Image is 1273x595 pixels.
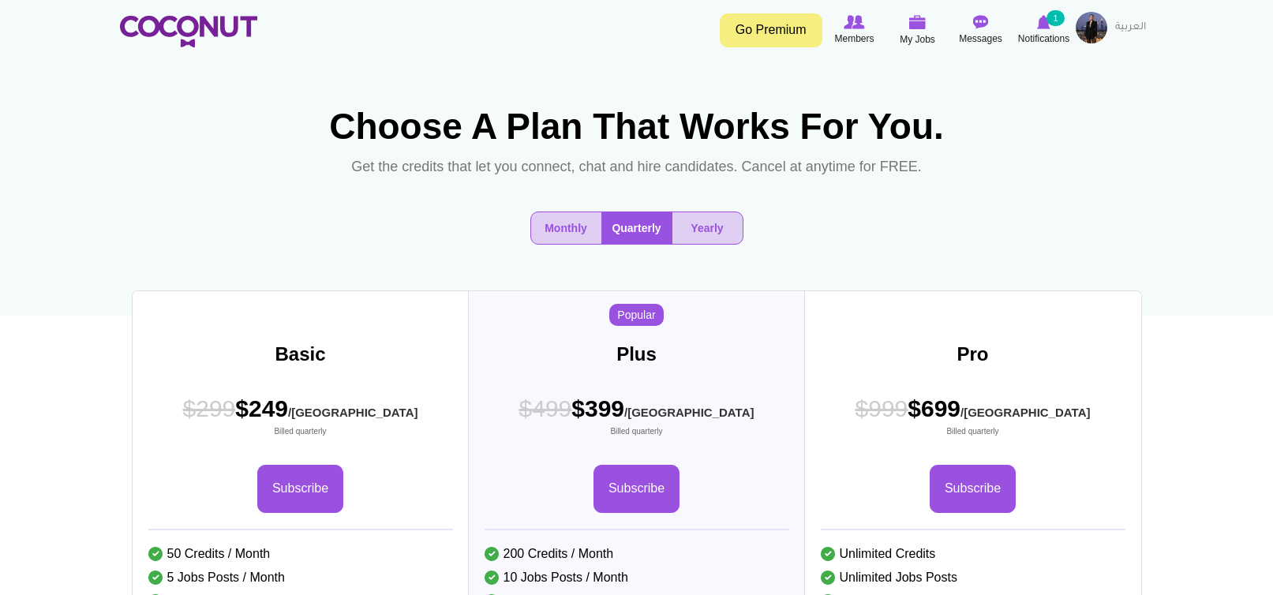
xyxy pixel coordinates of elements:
img: Messages [973,15,989,29]
small: Billed quarterly [519,426,754,437]
img: My Jobs [909,15,927,29]
button: Yearly [672,212,743,244]
sub: /[GEOGRAPHIC_DATA] [624,406,754,419]
span: Members [834,31,874,47]
li: 50 Credits / Month [148,542,453,566]
span: $249 [183,392,418,437]
a: Subscribe [930,465,1016,513]
span: $299 [183,395,236,421]
span: $999 [856,395,908,421]
a: العربية [1107,12,1154,43]
a: Notifications Notifications 1 [1013,12,1076,48]
span: Popular [609,304,663,326]
a: Messages Messages [949,12,1013,48]
small: Billed quarterly [856,426,1091,437]
a: Subscribe [257,465,343,513]
h3: Basic [133,344,469,365]
sub: /[GEOGRAPHIC_DATA] [288,406,417,419]
li: Unlimited Jobs Posts [821,566,1125,589]
button: Quarterly [601,212,672,244]
a: Subscribe [593,465,680,513]
a: Browse Members Members [823,12,886,48]
img: Notifications [1037,15,1050,29]
h1: Choose A Plan That Works For You. [321,107,953,147]
h3: Plus [469,344,805,365]
li: 10 Jobs Posts / Month [485,566,789,589]
small: 1 [1046,10,1064,26]
small: Billed quarterly [183,426,418,437]
img: Home [120,16,257,47]
sub: /[GEOGRAPHIC_DATA] [960,406,1090,419]
li: Unlimited Credits [821,542,1125,566]
button: Monthly [531,212,601,244]
span: $699 [856,392,1091,437]
li: 5 Jobs Posts / Month [148,566,453,589]
img: Browse Members [844,15,864,29]
span: Notifications [1018,31,1069,47]
span: My Jobs [900,32,935,47]
p: Get the credits that let you connect, chat and hire candidates. Cancel at anytime for FREE. [345,155,927,180]
span: $399 [519,392,754,437]
a: Go Premium [720,13,822,47]
a: My Jobs My Jobs [886,12,949,49]
h3: Pro [805,344,1141,365]
span: Messages [959,31,1002,47]
span: $499 [519,395,572,421]
li: 200 Credits / Month [485,542,789,566]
